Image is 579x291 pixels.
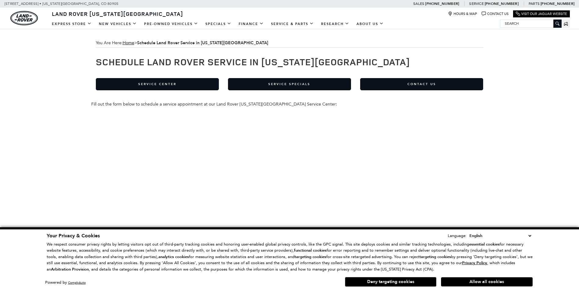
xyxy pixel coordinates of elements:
[48,19,95,29] a: EXPRESS STORE
[295,254,326,260] strong: targeting cookies
[96,78,219,90] a: Service Center
[469,2,483,6] span: Service
[51,267,89,272] strong: Arbitration Provision
[68,281,86,285] a: ComplyAuto
[158,254,189,260] strong: analytics cookies
[47,232,100,239] span: Your Privacy & Cookies
[448,234,467,238] div: Language:
[529,2,540,6] span: Parts
[419,254,451,260] strong: targeting cookies
[96,38,483,48] div: Breadcrumbs
[228,78,351,90] a: Service Specials
[425,1,459,6] a: [PHONE_NUMBER]
[52,10,183,17] span: Land Rover [US_STATE][GEOGRAPHIC_DATA]
[317,19,353,29] a: Research
[294,248,327,253] strong: functional cookies
[45,281,86,285] div: Powered by
[96,38,483,48] span: You Are Here:
[10,11,38,25] img: Land Rover
[91,102,488,107] div: Fill out the form below to schedule a service appointment at our Land Rover [US_STATE][GEOGRAPHIC...
[235,19,267,29] a: Finance
[516,12,567,16] a: Visit Our Jaguar Website
[96,57,483,67] h1: Schedule Land Rover Service in [US_STATE][GEOGRAPHIC_DATA]
[48,19,387,29] nav: Main Navigation
[47,241,533,273] p: We respect consumer privacy rights by letting visitors opt out of third-party tracking cookies an...
[202,19,235,29] a: Specials
[448,12,477,16] a: Hours & Map
[10,11,38,25] a: land-rover
[140,19,202,29] a: Pre-Owned Vehicles
[500,20,561,27] input: Search
[441,277,533,286] button: Allow all cookies
[462,260,487,266] u: Privacy Policy
[267,19,317,29] a: Service & Parts
[485,1,519,6] a: [PHONE_NUMBER]
[137,40,268,46] strong: Schedule Land Rover Service in [US_STATE][GEOGRAPHIC_DATA]
[5,2,118,6] a: [STREET_ADDRESS] • [US_STATE][GEOGRAPHIC_DATA], CO 80905
[123,40,134,45] a: Home
[123,40,268,45] span: >
[541,1,574,6] a: [PHONE_NUMBER]
[48,10,187,17] a: Land Rover [US_STATE][GEOGRAPHIC_DATA]
[353,19,387,29] a: About Us
[345,277,436,287] button: Deny targeting cookies
[468,232,533,239] select: Language Select
[95,19,140,29] a: New Vehicles
[462,260,487,265] a: Privacy Policy
[482,12,508,16] a: Contact Us
[469,242,500,247] strong: essential cookies
[413,2,424,6] span: Sales
[360,78,483,90] a: Contact Us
